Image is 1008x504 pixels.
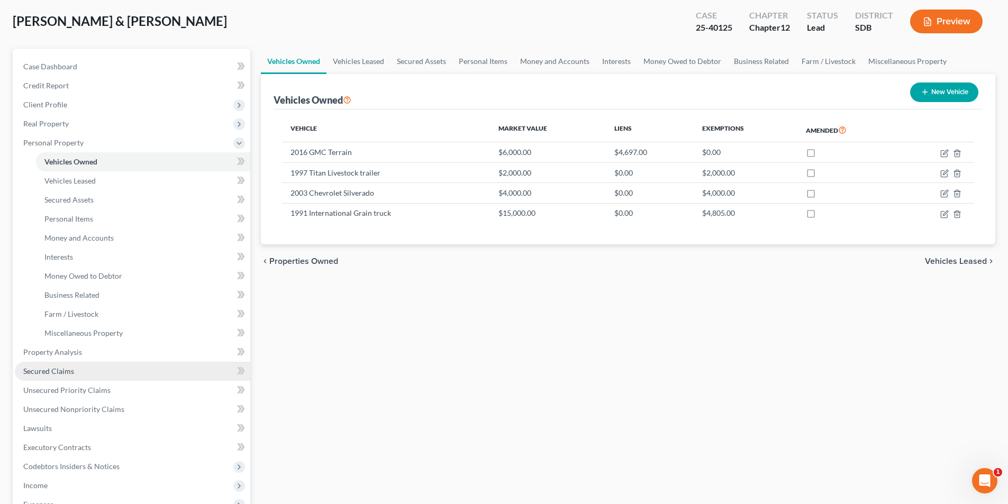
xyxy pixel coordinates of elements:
span: Codebtors Insiders & Notices [23,462,120,471]
div: Chapter [749,10,790,22]
span: [PERSON_NAME] & [PERSON_NAME] [13,13,227,29]
a: Business Related [728,49,795,74]
a: Personal Items [36,209,250,228]
td: $4,000.00 [490,183,606,203]
div: SDB [855,22,893,34]
span: Property Analysis [23,347,82,356]
a: Miscellaneous Property [862,49,953,74]
a: Executory Contracts [15,438,250,457]
td: $6,000.00 [490,142,606,162]
span: Credit Report [23,81,69,90]
a: Interests [596,49,637,74]
span: 12 [780,22,790,32]
a: Vehicles Leased [326,49,391,74]
td: $2,000.00 [694,162,797,182]
span: Unsecured Priority Claims [23,386,111,395]
a: Property Analysis [15,343,250,362]
a: Interests [36,248,250,267]
a: Money and Accounts [36,228,250,248]
th: Liens [606,118,694,142]
span: Secured Claims [23,366,74,375]
iframe: Intercom live chat [972,468,997,493]
td: 2003 Chevrolet Silverado [282,183,489,203]
span: Vehicles Leased [925,257,987,265]
td: $4,000.00 [694,183,797,203]
div: Chapter [749,22,790,34]
span: Money Owed to Debtor [44,271,122,280]
span: Personal Items [44,214,93,223]
th: Exemptions [694,118,797,142]
span: 1 [994,468,1002,476]
span: Money and Accounts [44,233,114,242]
span: Executory Contracts [23,443,91,452]
a: Vehicles Owned [261,49,326,74]
div: Vehicles Owned [274,94,351,106]
i: chevron_right [987,257,995,265]
td: $0.00 [694,142,797,162]
span: Personal Property [23,138,84,147]
a: Credit Report [15,76,250,95]
a: Vehicles Owned [36,152,250,171]
a: Lawsuits [15,419,250,438]
span: Properties Owned [269,257,338,265]
span: Unsecured Nonpriority Claims [23,405,124,414]
span: Interests [44,252,73,261]
a: Secured Assets [391,49,452,74]
a: Secured Assets [36,190,250,209]
span: Vehicles Owned [44,157,97,166]
a: Farm / Livestock [36,305,250,324]
td: $0.00 [606,183,694,203]
div: Case [696,10,732,22]
td: 2016 GMC Terrain [282,142,489,162]
th: Market Value [490,118,606,142]
button: Preview [910,10,983,33]
a: Money and Accounts [514,49,596,74]
a: Unsecured Nonpriority Claims [15,400,250,419]
span: Vehicles Leased [44,176,96,185]
a: Case Dashboard [15,57,250,76]
button: chevron_left Properties Owned [261,257,338,265]
a: Secured Claims [15,362,250,381]
td: $15,000.00 [490,203,606,223]
td: 1997 Titan Livestock trailer [282,162,489,182]
button: Vehicles Leased chevron_right [925,257,995,265]
a: Unsecured Priority Claims [15,381,250,400]
span: Income [23,481,48,490]
div: District [855,10,893,22]
td: $4,805.00 [694,203,797,223]
th: Vehicle [282,118,489,142]
span: Business Related [44,290,99,299]
a: Vehicles Leased [36,171,250,190]
a: Business Related [36,286,250,305]
i: chevron_left [261,257,269,265]
td: $0.00 [606,162,694,182]
div: 25-40125 [696,22,732,34]
td: $4,697.00 [606,142,694,162]
td: $2,000.00 [490,162,606,182]
button: New Vehicle [910,83,978,102]
span: Case Dashboard [23,62,77,71]
td: 1991 International Grain truck [282,203,489,223]
td: $0.00 [606,203,694,223]
th: Amended [797,118,900,142]
span: Farm / Livestock [44,309,98,318]
div: Lead [807,22,838,34]
span: Lawsuits [23,424,52,433]
a: Miscellaneous Property [36,324,250,343]
a: Money Owed to Debtor [637,49,728,74]
a: Money Owed to Debtor [36,267,250,286]
span: Client Profile [23,100,67,109]
span: Real Property [23,119,69,128]
a: Personal Items [452,49,514,74]
span: Secured Assets [44,195,94,204]
span: Miscellaneous Property [44,328,123,337]
a: Farm / Livestock [795,49,862,74]
div: Status [807,10,838,22]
